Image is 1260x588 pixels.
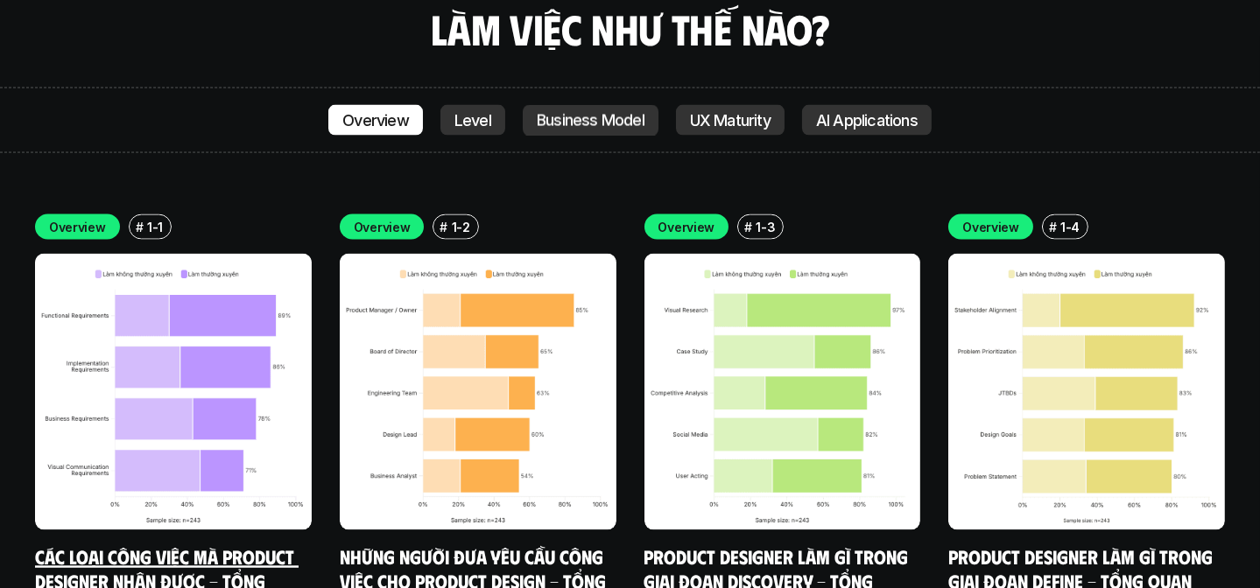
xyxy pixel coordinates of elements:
h6: # [744,220,752,234]
p: Business Model [537,112,644,129]
p: Overview [962,218,1019,236]
a: Level [440,105,505,136]
a: Business Model [523,105,658,136]
p: Overview [49,218,106,236]
h6: # [440,220,447,234]
p: AI Applications [816,112,918,129]
a: AI Applications [802,105,932,136]
p: Overview [342,112,409,129]
p: 1-3 [756,218,775,236]
a: UX Maturity [676,105,785,136]
h6: # [1049,220,1057,234]
p: 1-2 [452,218,470,236]
p: Level [454,112,491,129]
p: 1-4 [1060,218,1080,236]
p: 1-1 [147,218,163,236]
a: Overview [328,105,423,136]
p: Overview [658,218,715,236]
h6: # [136,220,144,234]
p: UX Maturity [690,112,771,129]
p: Overview [354,218,411,236]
